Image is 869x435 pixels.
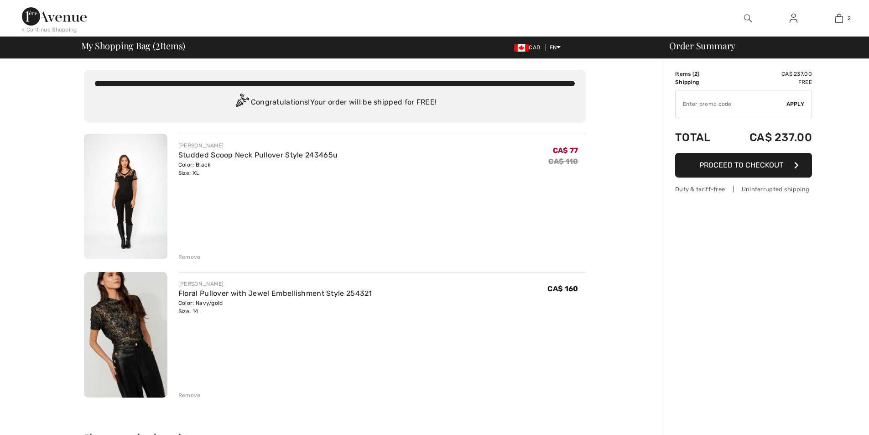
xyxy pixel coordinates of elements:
span: CA$ 160 [547,284,578,293]
span: CAD [514,44,544,51]
div: Remove [178,253,201,261]
input: Promo code [676,90,786,118]
span: My Shopping Bag ( Items) [81,41,186,50]
div: Color: Black Size: XL [178,161,338,177]
a: Sign In [782,13,805,24]
a: Studded Scoop Neck Pullover Style 243465u [178,151,338,159]
span: 2 [694,71,697,77]
span: 2 [156,39,160,51]
div: [PERSON_NAME] [178,142,338,150]
span: Proceed to Checkout [699,161,783,169]
img: Congratulation2.svg [233,94,251,112]
button: Proceed to Checkout [675,153,812,178]
img: Canadian Dollar [514,44,529,52]
img: 1ère Avenue [22,7,87,26]
div: Congratulations! Your order will be shipped for FREE! [95,94,575,112]
div: Duty & tariff-free | Uninterrupted shipping [675,185,812,194]
a: Floral Pullover with Jewel Embellishment Style 254321 [178,289,372,298]
td: Items ( ) [675,70,724,78]
img: search the website [744,13,752,24]
td: CA$ 237.00 [724,122,812,153]
span: CA$ 77 [553,146,578,155]
div: < Continue Shopping [22,26,77,34]
div: Order Summary [658,41,864,50]
td: Shipping [675,78,724,86]
s: CA$ 110 [548,157,578,166]
div: [PERSON_NAME] [178,280,372,288]
td: CA$ 237.00 [724,70,812,78]
div: Remove [178,391,201,399]
img: My Bag [835,13,843,24]
span: 2 [848,14,851,22]
span: EN [550,44,561,51]
img: My Info [790,13,797,24]
img: Floral Pullover with Jewel Embellishment Style 254321 [84,272,167,398]
div: Color: Navy/gold Size: 14 [178,299,372,315]
span: Apply [786,100,805,108]
a: 2 [817,13,861,24]
td: Total [675,122,724,153]
td: Free [724,78,812,86]
img: Studded Scoop Neck Pullover Style 243465u [84,134,167,259]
